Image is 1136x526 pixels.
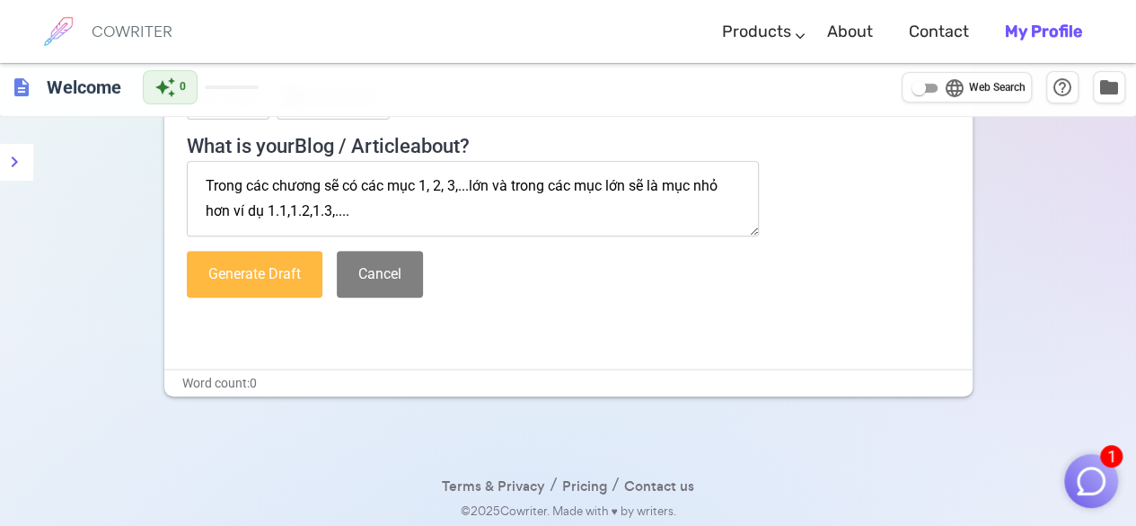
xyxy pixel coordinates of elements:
a: Contact [909,5,969,58]
img: brand logo [36,9,81,54]
a: Products [722,5,791,58]
a: Pricing [562,474,607,500]
span: folder [1098,76,1120,98]
span: Web Search [969,79,1026,97]
h6: Click to edit title [40,69,128,105]
textarea: Phân tích hoạt động thương mại điện tử của Shopee Mall đối với sản phẩm chính hãng. Đây là đề tài... [187,161,760,236]
span: 1 [1100,445,1123,468]
div: Word count: 0 [164,370,973,397]
span: description [11,76,32,98]
span: / [607,473,624,496]
h4: What is your Blog / Article about? [187,124,950,158]
span: / [545,473,562,496]
button: 1 [1064,454,1118,508]
a: My Profile [1005,5,1082,58]
a: Terms & Privacy [442,474,545,500]
button: Manage Documents [1093,71,1125,103]
img: Close chat [1074,464,1108,498]
span: help_outline [1052,76,1073,98]
span: 0 [180,78,186,96]
button: Generate Draft [187,251,322,299]
b: My Profile [1005,22,1082,41]
a: About [827,5,873,58]
button: Help & Shortcuts [1046,71,1079,103]
span: auto_awesome [154,76,176,98]
button: Cancel [337,251,423,299]
span: language [944,77,965,99]
a: Contact us [624,474,694,500]
h6: COWRITER [92,23,172,40]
